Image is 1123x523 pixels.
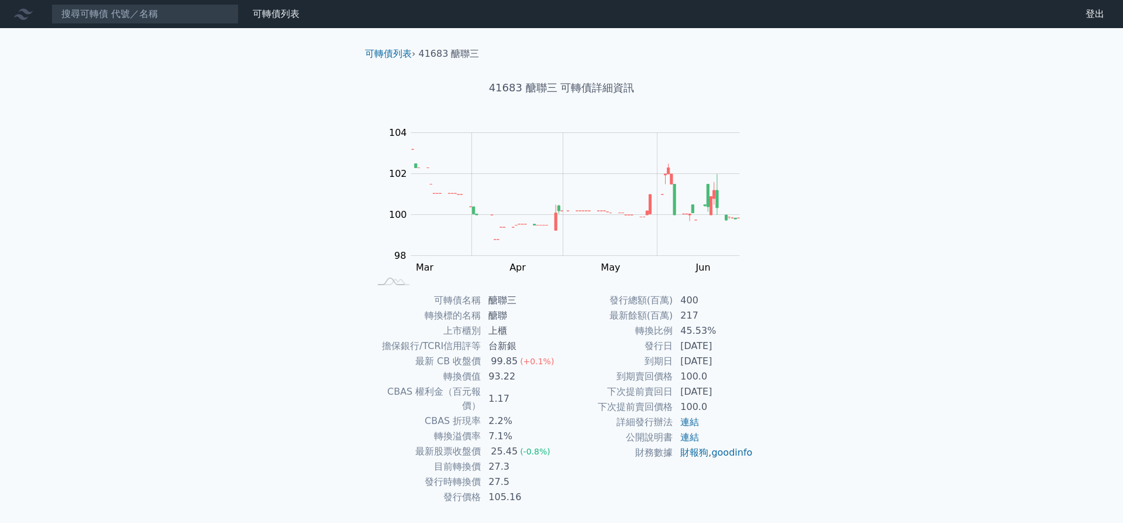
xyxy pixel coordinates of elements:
[370,474,481,490] td: 發行時轉換價
[561,384,673,399] td: 下次提前賣回日
[680,447,708,458] a: 財報狗
[673,293,753,308] td: 400
[673,339,753,354] td: [DATE]
[561,445,673,460] td: 財務數據
[520,447,550,456] span: (-0.8%)
[488,445,520,459] div: 25.45
[365,47,415,61] li: ›
[389,209,407,220] tspan: 100
[561,430,673,445] td: 公開說明書
[520,357,554,366] span: (+0.1%)
[481,369,561,384] td: 93.22
[673,354,753,369] td: [DATE]
[412,149,740,240] g: Series
[370,413,481,429] td: CBAS 折現率
[419,47,480,61] li: 41683 醣聯三
[370,459,481,474] td: 目前轉換價
[481,308,561,323] td: 醣聯
[601,262,620,273] tspan: May
[370,369,481,384] td: 轉換價值
[673,308,753,323] td: 217
[481,413,561,429] td: 2.2%
[561,339,673,354] td: 發行日
[673,399,753,415] td: 100.0
[561,293,673,308] td: 發行總額(百萬)
[370,339,481,354] td: 擔保銀行/TCRI信用評等
[561,415,673,430] td: 詳細發行辦法
[370,384,481,413] td: CBAS 權利金（百元報價）
[370,308,481,323] td: 轉換標的名稱
[673,384,753,399] td: [DATE]
[370,293,481,308] td: 可轉債名稱
[370,323,481,339] td: 上市櫃別
[488,354,520,368] div: 99.85
[481,293,561,308] td: 醣聯三
[481,459,561,474] td: 27.3
[509,262,526,273] tspan: Apr
[1076,5,1114,23] a: 登出
[370,490,481,505] td: 發行價格
[394,250,406,261] tspan: 98
[365,48,412,59] a: 可轉債列表
[561,323,673,339] td: 轉換比例
[561,354,673,369] td: 到期日
[481,323,561,339] td: 上櫃
[673,369,753,384] td: 100.0
[481,429,561,444] td: 7.1%
[389,168,407,179] tspan: 102
[370,429,481,444] td: 轉換溢價率
[356,80,767,96] h1: 41683 醣聯三 可轉債詳細資訊
[680,432,699,443] a: 連結
[370,354,481,369] td: 最新 CB 收盤價
[673,323,753,339] td: 45.53%
[416,262,434,273] tspan: Mar
[481,339,561,354] td: 台新銀
[370,444,481,459] td: 最新股票收盤價
[383,127,757,273] g: Chart
[51,4,239,24] input: 搜尋可轉債 代號／名稱
[561,399,673,415] td: 下次提前賣回價格
[561,308,673,323] td: 最新餘額(百萬)
[481,490,561,505] td: 105.16
[695,262,711,273] tspan: Jun
[481,474,561,490] td: 27.5
[481,384,561,413] td: 1.17
[389,127,407,138] tspan: 104
[680,416,699,428] a: 連結
[253,8,299,19] a: 可轉債列表
[673,445,753,460] td: ,
[561,369,673,384] td: 到期賣回價格
[711,447,752,458] a: goodinfo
